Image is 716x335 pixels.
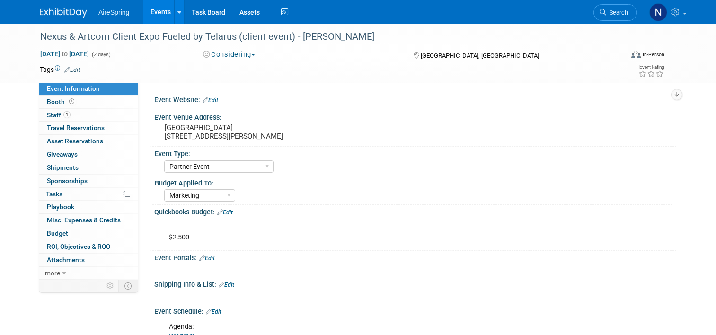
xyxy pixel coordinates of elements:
[154,304,676,317] div: Event Schedule:
[47,164,79,171] span: Shipments
[39,161,138,174] a: Shipments
[154,110,676,122] div: Event Venue Address:
[39,201,138,213] a: Playbook
[37,28,611,45] div: Nexus & Artcom Client Expo Fueled by Telarus (client event) - [PERSON_NAME]
[45,269,60,277] span: more
[39,254,138,266] a: Attachments
[46,190,62,198] span: Tasks
[154,205,676,217] div: Quickbooks Budget:
[102,280,119,292] td: Personalize Event Tab Strip
[593,4,637,21] a: Search
[39,267,138,280] a: more
[155,147,672,159] div: Event Type:
[572,49,664,63] div: Event Format
[39,240,138,253] a: ROI, Objectives & ROO
[98,9,129,16] span: AireSpring
[200,50,259,60] button: Considering
[606,9,628,16] span: Search
[39,227,138,240] a: Budget
[39,135,138,148] a: Asset Reservations
[39,96,138,108] a: Booth
[47,216,121,224] span: Misc. Expenses & Credits
[421,52,539,59] span: [GEOGRAPHIC_DATA], [GEOGRAPHIC_DATA]
[203,97,218,104] a: Edit
[206,309,221,315] a: Edit
[154,251,676,263] div: Event Portals:
[217,209,233,216] a: Edit
[47,137,103,145] span: Asset Reservations
[47,203,74,211] span: Playbook
[165,123,362,141] pre: [GEOGRAPHIC_DATA] [STREET_ADDRESS][PERSON_NAME]
[219,282,234,288] a: Edit
[47,98,76,106] span: Booth
[47,85,100,92] span: Event Information
[39,122,138,134] a: Travel Reservations
[199,255,215,262] a: Edit
[154,277,676,290] div: Shipping Info & List:
[47,256,85,264] span: Attachments
[39,109,138,122] a: Staff1
[63,111,71,118] span: 1
[47,229,68,237] span: Budget
[40,8,87,18] img: ExhibitDay
[47,243,110,250] span: ROI, Objectives & ROO
[40,50,89,58] span: [DATE] [DATE]
[154,93,676,105] div: Event Website:
[60,50,69,58] span: to
[47,124,105,132] span: Travel Reservations
[155,176,672,188] div: Budget Applied To:
[67,98,76,105] span: Booth not reserved yet
[642,51,664,58] div: In-Person
[64,67,80,73] a: Edit
[39,188,138,201] a: Tasks
[119,280,138,292] td: Toggle Event Tabs
[162,219,575,247] div: $2,500
[631,51,641,58] img: Format-Inperson.png
[39,148,138,161] a: Giveaways
[39,82,138,95] a: Event Information
[47,111,71,119] span: Staff
[649,3,667,21] img: Natalie Pyron
[39,175,138,187] a: Sponsorships
[47,177,88,185] span: Sponsorships
[47,150,78,158] span: Giveaways
[91,52,111,58] span: (2 days)
[638,65,664,70] div: Event Rating
[39,214,138,227] a: Misc. Expenses & Credits
[40,65,80,74] td: Tags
